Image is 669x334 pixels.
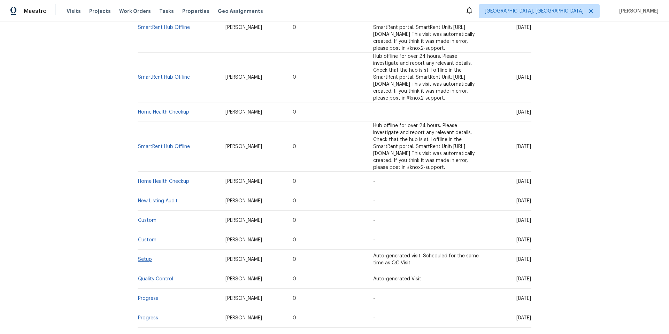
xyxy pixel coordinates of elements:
span: [DATE] [516,75,531,80]
a: Home Health Checkup [138,179,189,184]
span: - [373,296,375,301]
span: 0 [293,199,296,203]
a: Quality Control [138,277,173,281]
span: - [373,316,375,320]
span: Properties [182,8,209,15]
a: Progress [138,316,158,320]
span: [DATE] [516,257,531,262]
span: [PERSON_NAME] [225,238,262,242]
span: Tasks [159,9,174,14]
span: 0 [293,179,296,184]
span: [GEOGRAPHIC_DATA], [GEOGRAPHIC_DATA] [485,8,584,15]
span: - [373,238,375,242]
span: [DATE] [516,179,531,184]
span: [PERSON_NAME] [225,110,262,115]
span: Projects [89,8,111,15]
span: [PERSON_NAME] [225,296,262,301]
a: Home Health Checkup [138,110,189,115]
span: [PERSON_NAME] [225,75,262,80]
span: Maestro [24,8,47,15]
a: SmartRent Hub Offline [138,75,190,80]
a: Setup [138,257,152,262]
span: [DATE] [516,316,531,320]
span: [DATE] [516,218,531,223]
span: 0 [293,316,296,320]
span: [PERSON_NAME] [225,218,262,223]
span: 0 [293,75,296,80]
span: [DATE] [516,25,531,30]
span: [DATE] [516,199,531,203]
span: [PERSON_NAME] [225,277,262,281]
a: Progress [138,296,158,301]
span: Geo Assignments [218,8,263,15]
span: - [373,218,375,223]
span: [DATE] [516,277,531,281]
span: [PERSON_NAME] [225,316,262,320]
span: Hub offline for over 24 hours. Please investigate and report any relevant details. Check that the... [373,123,475,170]
a: New Listing Audit [138,199,178,203]
span: 0 [293,277,296,281]
span: [PERSON_NAME] [225,257,262,262]
span: - [373,179,375,184]
span: [PERSON_NAME] [225,25,262,30]
span: Work Orders [119,8,151,15]
span: [DATE] [516,110,531,115]
a: Custom [138,238,156,242]
span: 0 [293,110,296,115]
span: [PERSON_NAME] [225,144,262,149]
span: [DATE] [516,144,531,149]
span: Auto-generated visit. Scheduled for the same time as QC Visit. [373,254,479,265]
a: SmartRent Hub Offline [138,144,190,149]
a: SmartRent Hub Offline [138,25,190,30]
span: - [373,110,375,115]
span: Visits [67,8,81,15]
span: Auto-generated Visit [373,277,421,281]
a: Custom [138,218,156,223]
span: - [373,199,375,203]
span: 0 [293,238,296,242]
span: 0 [293,257,296,262]
span: [PERSON_NAME] [225,179,262,184]
span: [DATE] [516,238,531,242]
span: Hub offline for over 24 hours. Please investigate and report any relevant details. Check that the... [373,54,475,101]
span: [PERSON_NAME] [225,199,262,203]
span: 0 [293,218,296,223]
span: Hub offline for over 24 hours. Please investigate and report any relevant details. Check that the... [373,4,475,51]
span: [DATE] [516,296,531,301]
span: 0 [293,144,296,149]
span: 0 [293,25,296,30]
span: [PERSON_NAME] [616,8,659,15]
span: 0 [293,296,296,301]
